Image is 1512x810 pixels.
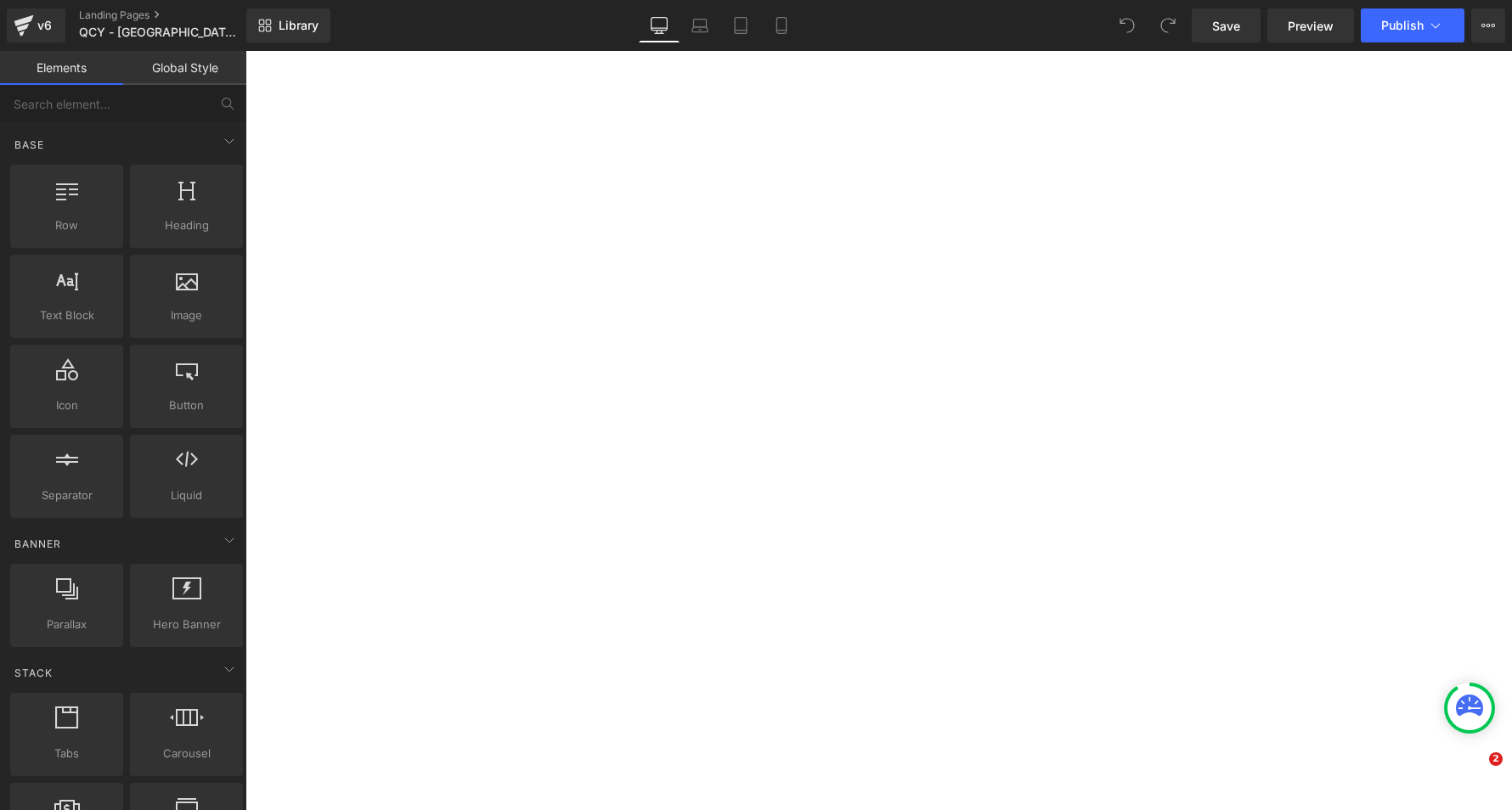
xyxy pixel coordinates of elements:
span: Button [135,397,238,414]
span: Image [135,307,238,324]
a: v6 [7,8,65,42]
span: Separator [15,487,118,504]
span: Save [1212,17,1240,35]
a: Landing Pages [79,8,274,22]
a: Mobile [761,8,802,42]
span: Carousel [135,745,238,762]
span: Icon [15,397,118,414]
button: Undo [1110,8,1144,42]
span: 2 [1489,752,1503,766]
span: Base [13,137,46,153]
button: More [1471,8,1505,42]
iframe: Intercom live chat [1454,752,1495,793]
span: QCY - [GEOGRAPHIC_DATA]™ | A MAIOR [DATE][DATE] DA HISTÓRIA [79,25,242,39]
a: Global Style [123,51,246,85]
span: Library [279,18,319,33]
span: Banner [13,536,63,552]
span: Liquid [135,487,238,504]
a: Preview [1267,8,1354,42]
a: New Library [246,8,330,42]
span: Text Block [15,307,118,324]
span: Row [15,217,118,234]
button: Redo [1151,8,1185,42]
span: Heading [135,217,238,234]
span: Preview [1288,17,1334,35]
a: Laptop [680,8,720,42]
span: Hero Banner [135,616,238,633]
a: Tablet [720,8,761,42]
button: Publish [1361,8,1464,42]
span: Tabs [15,745,118,762]
div: v6 [34,14,55,37]
span: Publish [1381,19,1424,32]
a: Desktop [639,8,680,42]
span: Parallax [15,616,118,633]
span: Stack [13,665,54,681]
